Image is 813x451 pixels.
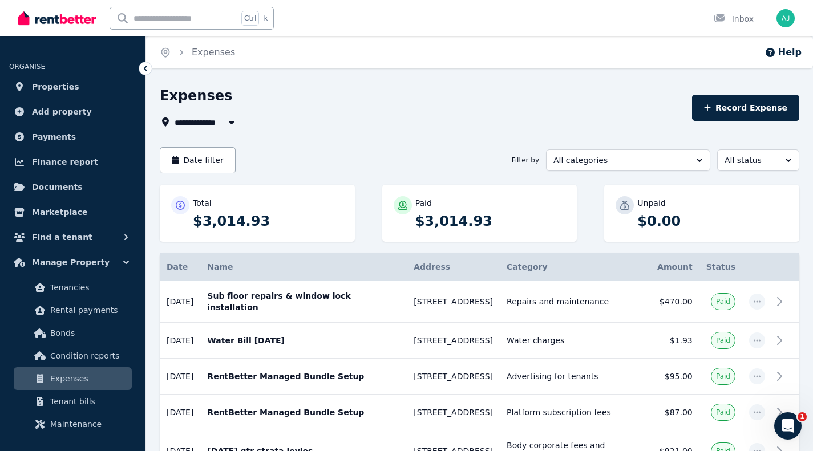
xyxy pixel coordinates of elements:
[716,297,730,306] span: Paid
[160,323,200,359] td: [DATE]
[32,105,92,119] span: Add property
[14,367,132,390] a: Expenses
[717,149,799,171] button: All status
[774,412,802,440] iframe: Intercom live chat
[32,205,87,219] span: Marketplace
[645,281,699,323] td: $470.00
[14,390,132,413] a: Tenant bills
[14,413,132,436] a: Maintenance
[160,359,200,395] td: [DATE]
[415,212,566,230] p: $3,014.93
[9,201,136,224] a: Marketplace
[692,95,799,121] button: Record Expense
[716,408,730,417] span: Paid
[192,47,235,58] a: Expenses
[645,323,699,359] td: $1.93
[415,197,432,209] p: Paid
[14,344,132,367] a: Condition reports
[500,253,645,281] th: Category
[193,212,343,230] p: $3,014.93
[50,326,127,340] span: Bonds
[9,226,136,249] button: Find a tenant
[207,371,400,382] p: RentBetter Managed Bundle Setup
[500,395,645,430] td: Platform subscription fees
[160,395,200,430] td: [DATE]
[207,407,400,418] p: RentBetter Managed Bundle Setup
[50,281,127,294] span: Tenancies
[637,212,788,230] p: $0.00
[765,46,802,59] button: Help
[50,417,127,431] span: Maintenance
[407,323,500,359] td: [STREET_ADDRESS]
[645,253,699,281] th: Amount
[32,155,98,169] span: Finance report
[407,281,500,323] td: [STREET_ADDRESS]
[407,359,500,395] td: [STREET_ADDRESS]
[50,395,127,408] span: Tenant bills
[264,14,268,23] span: k
[9,151,136,173] a: Finance report
[14,322,132,344] a: Bonds
[716,336,730,345] span: Paid
[207,335,400,346] p: Water Bill [DATE]
[32,230,92,244] span: Find a tenant
[32,255,110,269] span: Manage Property
[9,75,136,98] a: Properties
[776,9,795,27] img: Ash Jut
[500,323,645,359] td: Water charges
[699,253,742,281] th: Status
[32,130,76,144] span: Payments
[714,13,754,25] div: Inbox
[716,372,730,381] span: Paid
[500,359,645,395] td: Advertising for tenants
[14,276,132,299] a: Tenancies
[546,149,710,171] button: All categories
[637,197,665,209] p: Unpaid
[32,180,83,194] span: Documents
[160,281,200,323] td: [DATE]
[200,253,407,281] th: Name
[725,155,776,166] span: All status
[32,80,79,94] span: Properties
[9,63,45,71] span: ORGANISE
[407,253,500,281] th: Address
[512,156,539,165] span: Filter by
[50,372,127,385] span: Expenses
[9,100,136,123] a: Add property
[50,349,127,363] span: Condition reports
[193,197,212,209] p: Total
[160,253,200,281] th: Date
[645,395,699,430] td: $87.00
[407,395,500,430] td: [STREET_ADDRESS]
[14,299,132,322] a: Rental payments
[160,147,236,173] button: Date filter
[645,359,699,395] td: $95.00
[9,251,136,274] button: Manage Property
[500,281,645,323] td: Repairs and maintenance
[207,290,400,313] p: Sub floor repairs & window lock installation
[160,87,232,105] h1: Expenses
[18,10,96,27] img: RentBetter
[553,155,687,166] span: All categories
[9,125,136,148] a: Payments
[146,36,249,68] nav: Breadcrumb
[241,11,259,26] span: Ctrl
[798,412,807,421] span: 1
[50,303,127,317] span: Rental payments
[9,176,136,198] a: Documents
